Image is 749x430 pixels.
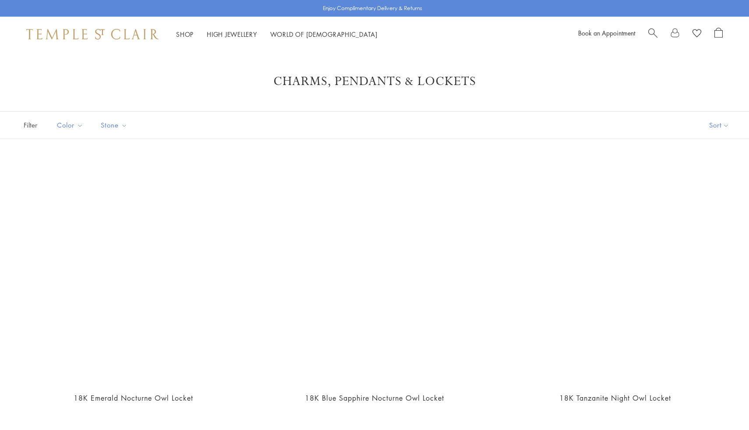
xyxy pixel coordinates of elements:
a: High JewelleryHigh Jewellery [207,30,257,39]
span: Color [53,120,90,131]
a: ShopShop [176,30,194,39]
a: Book an Appointment [578,28,635,37]
h1: Charms, Pendants & Lockets [35,74,714,89]
span: Stone [96,120,134,131]
a: 18K Blue Sapphire Nocturne Owl Locket [263,161,486,384]
img: Temple St. Clair [26,29,159,39]
a: 18K Tanzanite Night Owl Locket [559,393,671,403]
nav: Main navigation [176,29,378,40]
a: 18K Blue Sapphire Nocturne Owl Locket [305,393,444,403]
p: Enjoy Complimentary Delivery & Returns [323,4,422,13]
button: Stone [94,115,134,135]
button: Color [50,115,90,135]
a: View Wishlist [692,28,701,41]
a: 18K Emerald Nocturne Owl Locket [74,393,193,403]
button: Show sort by [689,112,749,139]
a: 18K Tanzanite Night Owl Locket [504,161,727,384]
a: Open Shopping Bag [714,28,723,41]
a: Search [648,28,657,41]
a: World of [DEMOGRAPHIC_DATA]World of [DEMOGRAPHIC_DATA] [270,30,378,39]
a: 18K Emerald Nocturne Owl Locket [22,161,245,384]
